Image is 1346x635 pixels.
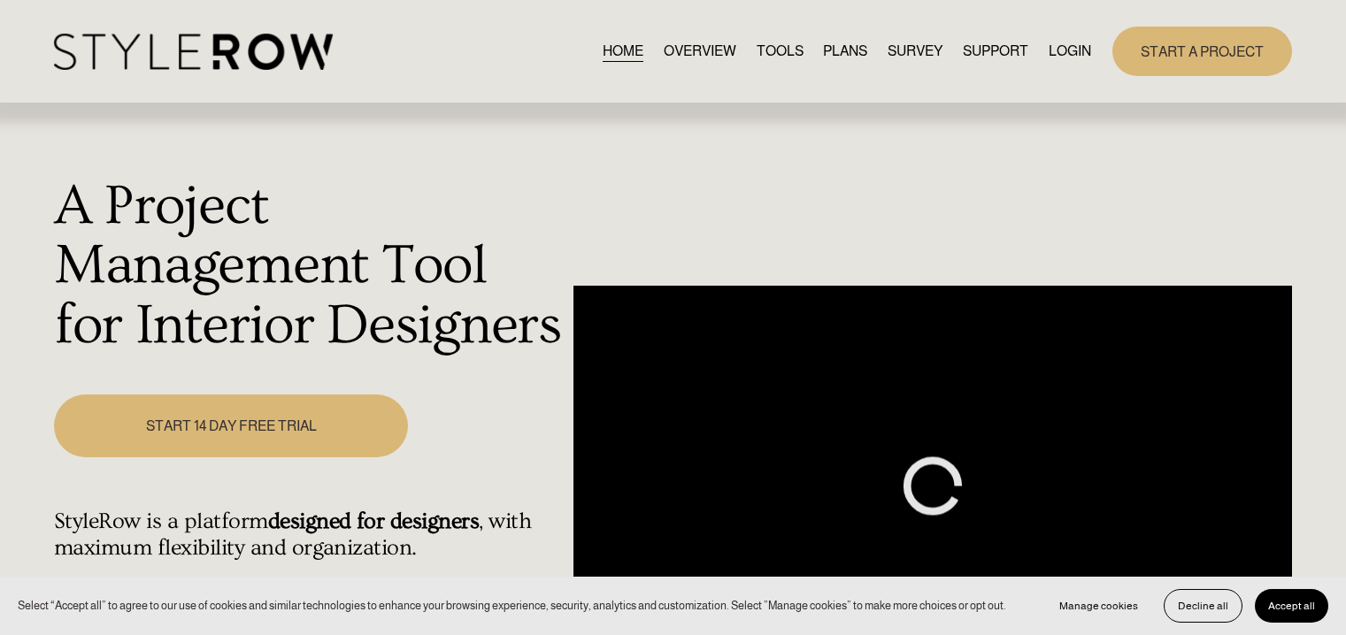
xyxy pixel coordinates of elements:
span: Decline all [1178,600,1228,612]
a: SURVEY [888,39,942,63]
p: Select “Accept all” to agree to our use of cookies and similar technologies to enhance your brows... [18,597,1006,614]
a: START A PROJECT [1112,27,1292,75]
a: HOME [603,39,643,63]
a: PLANS [823,39,867,63]
a: LOGIN [1049,39,1091,63]
button: Accept all [1255,589,1328,623]
strong: designed for designers [268,509,480,534]
h4: StyleRow is a platform , with maximum flexibility and organization. [54,509,565,562]
span: Accept all [1268,600,1315,612]
span: Manage cookies [1059,600,1138,612]
span: SUPPORT [963,41,1028,62]
a: folder dropdown [963,39,1028,63]
button: Manage cookies [1046,589,1151,623]
h1: A Project Management Tool for Interior Designers [54,177,565,356]
img: StyleRow [54,34,333,70]
a: OVERVIEW [664,39,736,63]
a: TOOLS [757,39,804,63]
button: Decline all [1164,589,1242,623]
a: START 14 DAY FREE TRIAL [54,394,408,457]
